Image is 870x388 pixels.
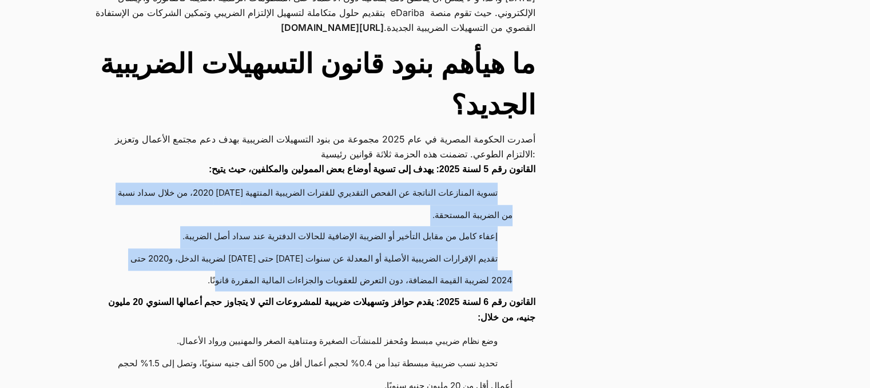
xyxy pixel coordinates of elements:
[108,297,535,322] strong: القانون رقم 6 لسنة 2025: يقدم حوافز وتسهيلات ضريبية للمشروعات التي لا يتجاوز حجم أعمالها السنوي 2...
[105,183,513,226] li: تسوية المنازعات الناتجة عن الفحص التقديري للفترات الضريبية المنتهية [DATE] 2020، من خلال سداد نسب...
[94,43,535,126] h2: ما هي ؟
[105,248,513,292] li: تقديم الإقرارات الضريبية الأصلية أو المعدلة عن سنوات [DATE] حتى [DATE] لضريبة الدخل، و2020 حتى 20...
[281,20,384,35] a: [URL][DOMAIN_NAME]
[94,132,535,161] p: أصدرت الحكومة المصرية في عام 2025 مجموعة من بنود التسهيلات الضريبية بهدف دعم مجتمع الأعمال وتعزيز...
[209,164,535,174] strong: القانون رقم 5 لسنة 2025: يهدف إلى تسوية أوضاع بعض الممولين والمكلفين، حيث يتيح:
[105,226,513,248] li: إعفاء كامل من مقابل التأخير أو الضريبة الإضافية للحالات الدفترية عند سداد أصل الضريبة.
[105,331,513,353] li: وضع نظام ضريبي مبسط ومُحفز للمنشآت الصغيرة ومتناهية الصغر والمهنيين ورواد الأعمال.
[100,49,535,120] strong: أهم بنود قانون التسهيلات الضريبية الجديد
